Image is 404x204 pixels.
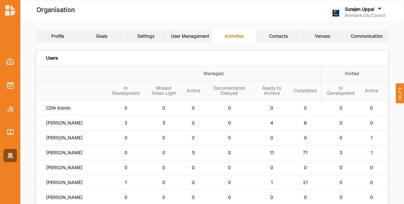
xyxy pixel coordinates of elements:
[271,180,273,185] span: 1
[304,135,307,140] span: 0
[3,102,17,115] a: Reports
[5,4,15,16] img: logo
[340,105,342,111] span: 0
[371,135,373,140] span: 1
[3,79,17,92] a: Activities
[37,5,75,15] label: Organisation
[6,59,14,65] img: Dashboard
[370,194,373,200] span: 0
[46,194,83,200] label: [PERSON_NAME]
[7,82,14,89] img: Activities
[228,150,231,155] span: 0
[46,55,58,61] div: Users
[125,165,127,170] span: 0
[270,120,273,125] span: 4
[192,120,195,125] span: 0
[46,180,83,185] label: [PERSON_NAME]
[228,194,231,200] span: 0
[46,105,71,111] label: CDN Admin
[125,120,127,125] span: 3
[303,180,308,185] span: 21
[259,86,285,96] label: Ready to Archive
[163,120,165,125] span: 5
[340,150,342,155] span: 3
[192,180,195,185] span: 0
[365,88,378,93] label: Active
[340,194,342,200] span: 0
[270,105,273,111] span: 0
[370,180,373,185] span: 0
[46,120,83,126] label: [PERSON_NAME]
[340,180,342,185] span: 0
[270,165,273,170] span: 0
[162,180,165,185] span: 0
[370,165,373,170] span: 0
[3,55,17,68] a: Dashboard
[371,150,373,155] span: 1
[304,120,307,125] span: 6
[270,135,273,140] span: 0
[192,194,195,200] span: 0
[171,33,209,39] div: User Management
[304,194,307,200] span: 0
[125,194,127,200] span: 0
[125,105,127,111] span: 0
[51,33,64,39] div: Profile
[162,105,165,111] span: 0
[304,105,307,111] span: 0
[162,165,165,170] span: 0
[96,33,107,39] div: Goals
[137,33,154,39] div: Settings
[340,135,342,140] span: 0
[270,194,273,200] span: 0
[340,165,342,170] span: 0
[162,194,165,200] span: 0
[192,165,195,170] span: 0
[150,86,178,96] label: Missed Green Light
[303,150,307,155] span: 71
[192,150,195,155] span: 5
[46,165,83,170] label: [PERSON_NAME]
[228,135,231,140] span: 0
[3,125,17,139] a: Library
[340,120,342,125] span: 0
[192,105,195,111] span: 0
[111,86,141,96] label: In Development
[228,165,231,170] span: 0
[7,129,14,135] img: Library
[228,180,231,185] span: 0
[192,135,195,140] span: 0
[162,135,165,140] span: 0
[331,8,341,18] img: logo
[304,165,307,170] span: 0
[315,33,330,39] div: Venues
[228,120,231,125] span: 0
[3,149,17,162] a: Organisation
[228,105,231,111] span: 0
[106,66,321,81] th: Managed
[209,86,250,96] label: Documentation Delayed
[269,33,288,39] div: Contacts
[46,135,83,141] label: [PERSON_NAME]
[187,88,200,93] label: Active
[370,120,373,125] span: 0
[351,33,383,39] div: Communication
[294,88,317,93] label: Completed
[225,33,244,39] div: Activities
[326,86,356,96] label: In Development
[46,150,83,156] label: [PERSON_NAME]
[270,150,274,155] span: 11
[125,135,127,140] span: 0
[162,150,165,155] span: 0
[125,180,127,185] span: 1
[7,153,14,158] img: Organisation
[345,13,385,18] label: Brimbank City Council
[125,150,127,155] span: 0
[345,6,374,12] label: Surajen Uppal
[370,105,373,111] span: 0
[321,66,388,81] th: Invited
[7,106,14,111] img: Reports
